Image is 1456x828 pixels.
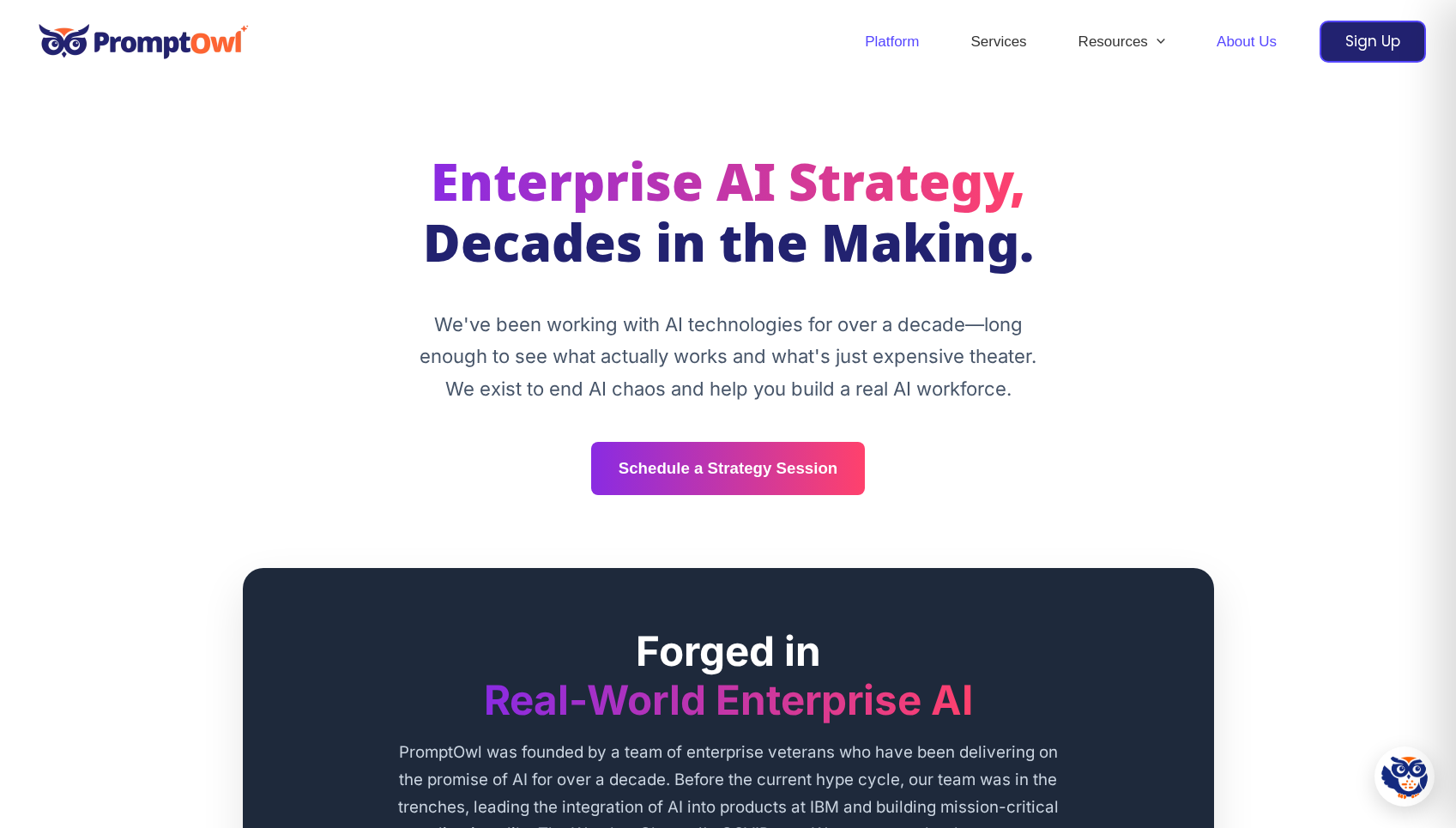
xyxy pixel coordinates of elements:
[243,157,1214,280] h1: Decades in the Making.
[1381,753,1428,800] img: Hootie - PromptOwl AI Assistant
[839,12,1302,72] nav: Site Navigation: Header
[484,675,973,724] span: Real-World Enterprise AI
[385,626,1072,724] h2: Forged in
[407,309,1050,406] p: We've been working with AI technologies for over a decade—long enough to see what actually works ...
[431,154,1025,221] span: Enterprise AI Strategy,
[1320,21,1426,63] a: Sign Up
[1148,12,1165,72] span: Menu Toggle
[1053,12,1191,72] a: ResourcesMenu Toggle
[945,12,1052,72] a: Services
[839,12,945,72] a: Platform
[30,12,257,71] img: promptowl.ai logo
[1191,12,1302,72] a: About Us
[591,442,866,495] a: Schedule a Strategy Session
